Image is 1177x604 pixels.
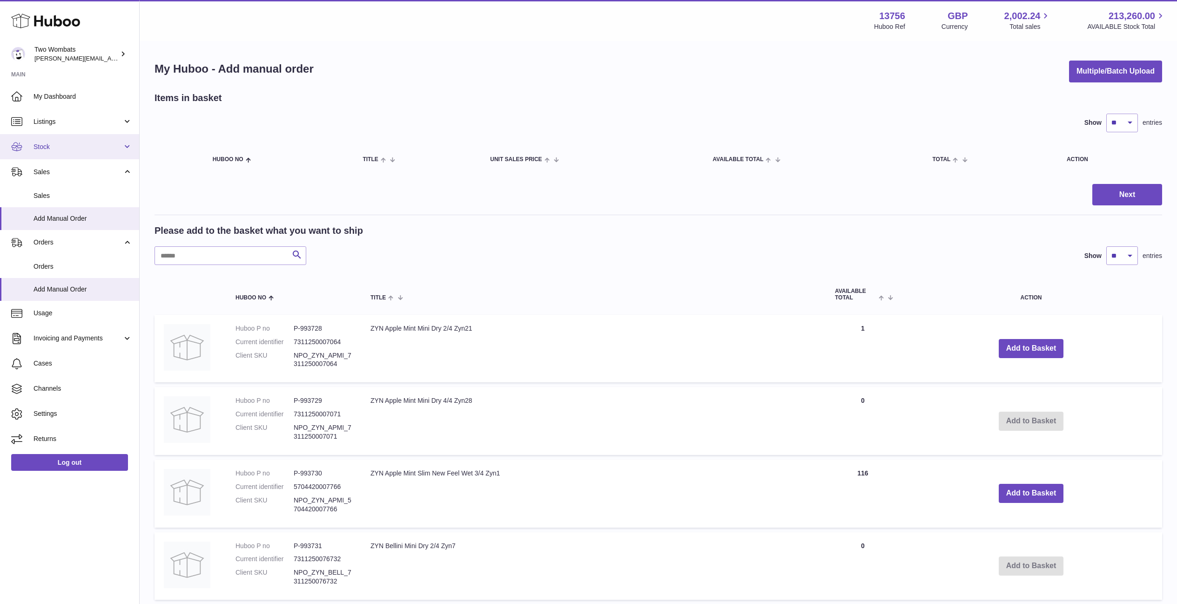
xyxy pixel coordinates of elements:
[1087,10,1166,31] a: 213,260.00 AVAILABLE Stock Total
[942,22,968,31] div: Currency
[1069,61,1162,82] button: Multiple/Batch Upload
[294,469,352,478] dd: P-993730
[1143,118,1162,127] span: entries
[34,45,118,63] div: Two Wombats
[155,61,314,76] h1: My Huboo - Add manual order
[1087,22,1166,31] span: AVAILABLE Stock Total
[34,334,122,343] span: Invoicing and Payments
[1084,118,1102,127] label: Show
[713,156,763,163] span: AVAILABLE Total
[363,156,378,163] span: Title
[294,396,352,405] dd: P-993729
[1004,10,1051,31] a: 2,002.24 Total sales
[1004,10,1041,22] span: 2,002.24
[34,54,236,62] span: [PERSON_NAME][EMAIL_ADDRESS][PERSON_NAME][DOMAIN_NAME]
[1092,184,1162,206] button: Next
[34,359,132,368] span: Cases
[34,214,132,223] span: Add Manual Order
[34,143,122,151] span: Stock
[1067,156,1153,163] div: Action
[294,338,352,346] dd: 7311250007064
[235,295,266,301] span: Huboo no
[155,92,222,104] h2: Items in basket
[900,279,1162,310] th: Action
[235,396,294,405] dt: Huboo P no
[235,496,294,514] dt: Client SKU
[1084,251,1102,260] label: Show
[361,387,826,455] td: ZYN Apple Mint Mini Dry 4/4 Zyn28
[826,387,900,455] td: 0
[361,460,826,528] td: ZYN Apple Mint Slim New Feel Wet 3/4 Zyn1
[294,324,352,333] dd: P-993728
[835,288,876,300] span: AVAILABLE Total
[294,423,352,441] dd: NPO_ZYN_APMI_7311250007071
[294,555,352,563] dd: 7311250076732
[294,482,352,491] dd: 5704420007766
[361,315,826,383] td: ZYN Apple Mint Mini Dry 2/4 Zyn21
[235,542,294,550] dt: Huboo P no
[235,338,294,346] dt: Current identifier
[34,92,132,101] span: My Dashboard
[235,555,294,563] dt: Current identifier
[826,460,900,528] td: 116
[34,117,122,126] span: Listings
[34,409,132,418] span: Settings
[213,156,243,163] span: Huboo no
[34,191,132,200] span: Sales
[235,469,294,478] dt: Huboo P no
[34,168,122,176] span: Sales
[874,22,905,31] div: Huboo Ref
[34,384,132,393] span: Channels
[155,224,363,237] h2: Please add to the basket what you want to ship
[826,315,900,383] td: 1
[999,484,1064,503] button: Add to Basket
[879,10,905,22] strong: 13756
[294,542,352,550] dd: P-993731
[164,324,210,371] img: ZYN Apple Mint Mini Dry 2/4 Zyn21
[34,434,132,443] span: Returns
[34,285,132,294] span: Add Manual Order
[235,482,294,491] dt: Current identifier
[294,568,352,586] dd: NPO_ZYN_BELL_7311250076732
[34,238,122,247] span: Orders
[11,47,25,61] img: philip.carroll@twowombats.com
[34,309,132,318] span: Usage
[294,351,352,369] dd: NPO_ZYN_APMI_7311250007064
[361,532,826,600] td: ZYN Bellini Mini Dry 2/4 Zyn7
[235,568,294,586] dt: Client SKU
[933,156,951,163] span: Total
[1009,22,1051,31] span: Total sales
[370,295,386,301] span: Title
[1109,10,1155,22] span: 213,260.00
[235,423,294,441] dt: Client SKU
[235,324,294,333] dt: Huboo P no
[999,339,1064,358] button: Add to Basket
[164,542,210,588] img: ZYN Bellini Mini Dry 2/4 Zyn7
[164,396,210,443] img: ZYN Apple Mint Mini Dry 4/4 Zyn28
[235,351,294,369] dt: Client SKU
[34,262,132,271] span: Orders
[490,156,542,163] span: Unit Sales Price
[235,410,294,419] dt: Current identifier
[11,454,128,471] a: Log out
[826,532,900,600] td: 0
[1143,251,1162,260] span: entries
[294,496,352,514] dd: NPO_ZYN_APMI_5704420007766
[164,469,210,516] img: ZYN Apple Mint Slim New Feel Wet 3/4 Zyn1
[294,410,352,419] dd: 7311250007071
[948,10,968,22] strong: GBP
